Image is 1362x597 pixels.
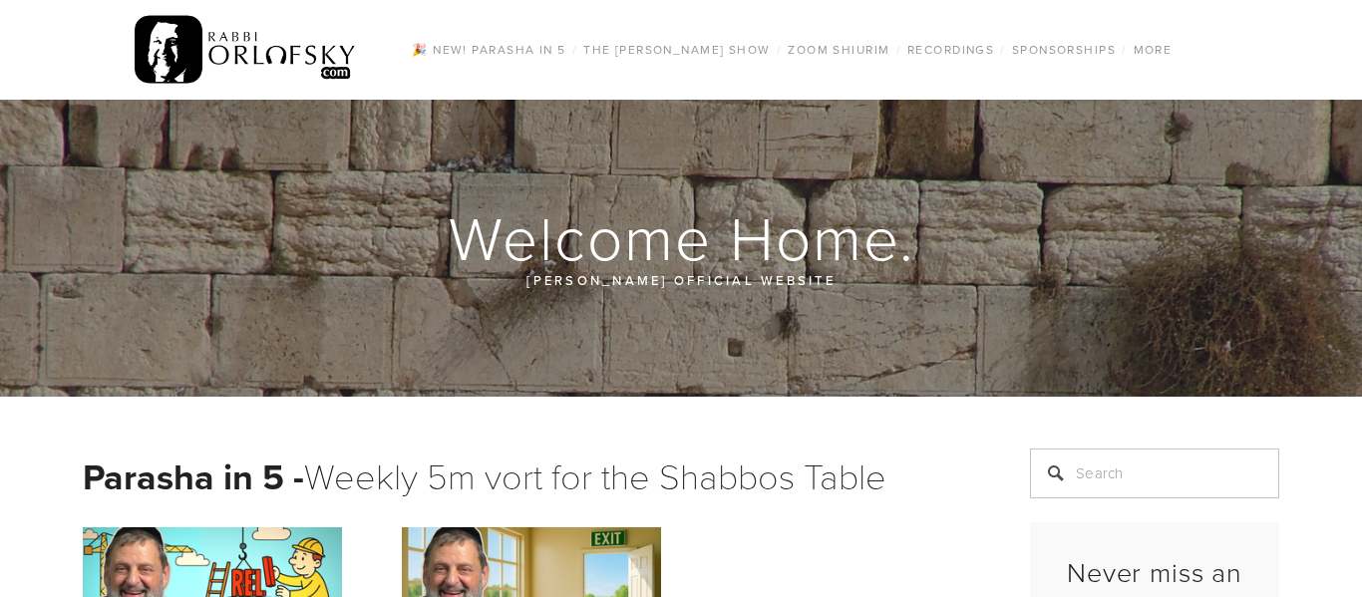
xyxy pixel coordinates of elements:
span: / [896,41,901,58]
a: Recordings [901,37,1000,63]
a: 🎉 NEW! Parasha in 5 [406,37,571,63]
h1: Welcome Home. [83,205,1281,269]
span: / [1122,41,1127,58]
a: More [1128,37,1179,63]
h1: Weekly 5m vort for the Shabbos Table [83,448,980,503]
a: Sponsorships [1006,37,1122,63]
span: / [777,41,782,58]
span: / [572,41,577,58]
a: The [PERSON_NAME] Show [577,37,777,63]
p: [PERSON_NAME] official website [202,269,1160,291]
input: Search [1030,448,1279,498]
img: RabbiOrlofsky.com [135,11,357,89]
a: Zoom Shiurim [782,37,895,63]
span: / [1000,41,1005,58]
strong: Parasha in 5 - [83,450,304,502]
